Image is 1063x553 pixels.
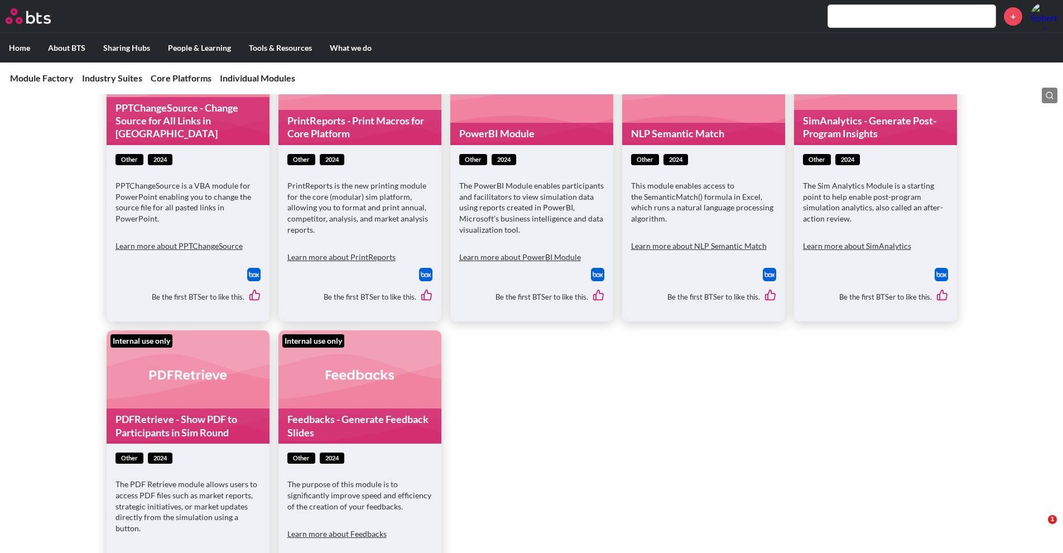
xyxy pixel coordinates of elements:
[459,246,581,268] button: Learn more about PowerBI Module
[148,154,172,166] span: 2024
[631,235,767,257] button: Learn more about NLP Semantic Match
[935,268,948,281] img: Box logo
[220,73,295,83] a: Individual Modules
[803,180,948,224] p: The Sim Analytics Module is a starting point to help enable post-program simulation analytics, al...
[803,235,911,257] button: Learn more about SimAnalytics
[116,154,143,166] span: other
[631,154,659,166] span: other
[320,453,344,464] span: 2024
[1048,515,1057,524] span: 1
[763,268,776,281] a: Download file from Box
[287,246,396,268] button: Learn more about PrintReports
[39,33,94,62] label: About BTS
[6,8,51,24] img: BTS Logo
[287,180,432,235] p: PrintReports is the new printing module for the core (modular) sim platform, allowing you to form...
[240,33,321,62] label: Tools & Resources
[116,479,261,533] p: The PDF Retrieve module allows users to access PDF files such as market reports, strategic initia...
[1031,3,1057,30] img: Robert Beckett
[631,281,776,312] div: Be the first BTSer to like this.
[1025,515,1052,542] iframe: Intercom live chat
[459,154,487,166] span: other
[247,268,261,281] a: Download file from Box
[622,123,785,145] a: NLP Semantic Match
[287,522,387,545] button: Learn more about Feedbacks
[419,268,432,281] a: Download file from Box
[935,268,948,281] a: Download file from Box
[803,281,948,312] div: Be the first BTSer to like this.
[110,334,172,348] div: Internal use only
[287,453,315,464] span: other
[1031,3,1057,30] a: Profile
[492,154,516,166] span: 2024
[10,73,74,83] a: Module Factory
[287,281,432,312] div: Be the first BTSer to like this.
[116,180,261,224] p: PPTChangeSource is a VBA module for PowerPoint enabling you to change the source file for all pas...
[763,268,776,281] img: Box logo
[631,180,776,224] p: This module enables access to the SemanticMatch() formula in Excel, which runs a natural language...
[459,281,604,312] div: Be the first BTSer to like this.
[320,154,344,166] span: 2024
[591,268,604,281] img: Box logo
[148,453,172,464] span: 2024
[591,268,604,281] a: Download file from Box
[94,33,159,62] label: Sharing Hubs
[663,154,688,166] span: 2024
[419,268,432,281] img: Box logo
[107,97,270,145] a: PPTChangeSource - Change Source for All Links in [GEOGRAPHIC_DATA]
[116,281,261,312] div: Be the first BTSer to like this.
[82,73,142,83] a: Industry Suites
[803,154,831,166] span: other
[151,73,211,83] a: Core Platforms
[1004,7,1022,26] a: +
[459,180,604,235] p: The PowerBI Module enables participants and facilitators to view simulation data using reports cr...
[247,268,261,281] img: Box logo
[450,123,613,145] a: PowerBI Module
[6,8,71,24] a: Go home
[159,33,240,62] label: People & Learning
[107,408,270,444] a: PDFRetrieve - Show PDF to Participants in Sim Round
[278,408,441,444] a: Feedbacks - Generate Feedback Slides
[278,110,441,145] a: PrintReports - Print Macros for Core Platform
[282,334,344,348] div: Internal use only
[287,479,432,512] p: The purpose of this module is to significantly improve speed and efficiency of the creation of yo...
[287,154,315,166] span: other
[794,110,957,145] a: SimAnalytics - Generate Post-Program Insights
[116,453,143,464] span: other
[835,154,860,166] span: 2024
[321,33,381,62] label: What we do
[116,235,243,257] button: Learn more about PPTChangeSource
